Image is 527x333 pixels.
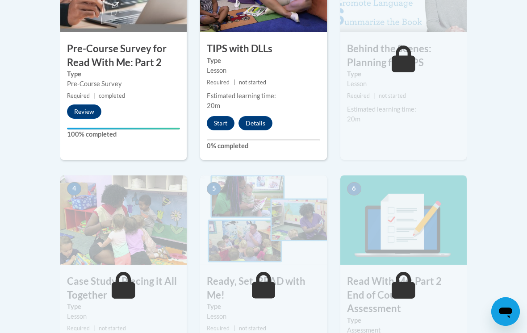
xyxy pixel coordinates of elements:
h3: TIPS with DLLs [200,42,326,56]
h3: Read With Me: Part 2 End of Course Assessment [340,275,467,316]
h3: Pre-Course Survey for Read With Me: Part 2 [60,42,187,70]
span: Required [207,79,230,86]
label: Type [67,69,180,79]
span: | [373,92,375,99]
label: 0% completed [207,141,320,151]
img: Course Image [60,175,187,265]
span: Required [347,92,370,99]
img: Course Image [340,175,467,265]
h3: Behind the Scenes: Planning for TIPS [340,42,467,70]
div: Lesson [347,79,460,89]
span: Required [67,325,90,332]
button: Review [67,104,101,119]
span: Required [207,325,230,332]
span: 4 [67,182,81,196]
label: Type [207,302,320,312]
div: Lesson [207,312,320,321]
span: not started [239,325,266,332]
span: | [93,92,95,99]
label: Type [347,69,460,79]
h3: Ready, Set, READ with Me! [200,275,326,302]
span: | [234,325,235,332]
div: Your progress [67,128,180,129]
span: 5 [207,182,221,196]
div: Estimated learning time: [207,91,320,101]
button: Start [207,116,234,130]
span: not started [239,79,266,86]
button: Details [238,116,272,130]
span: 6 [347,182,361,196]
span: completed [99,92,125,99]
img: Course Image [200,175,326,265]
h3: Case Study: Piecing it All Together [60,275,187,302]
span: | [234,79,235,86]
div: Lesson [207,66,320,75]
label: 100% completed [67,129,180,139]
span: not started [99,325,126,332]
div: Estimated learning time: [347,104,460,114]
div: Lesson [67,312,180,321]
iframe: Button to launch messaging window [491,297,520,326]
span: | [93,325,95,332]
label: Type [347,316,460,325]
label: Type [67,302,180,312]
span: 20m [207,102,220,109]
span: 20m [347,115,360,123]
div: Pre-Course Survey [67,79,180,89]
label: Type [207,56,320,66]
span: Required [67,92,90,99]
span: not started [379,92,406,99]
